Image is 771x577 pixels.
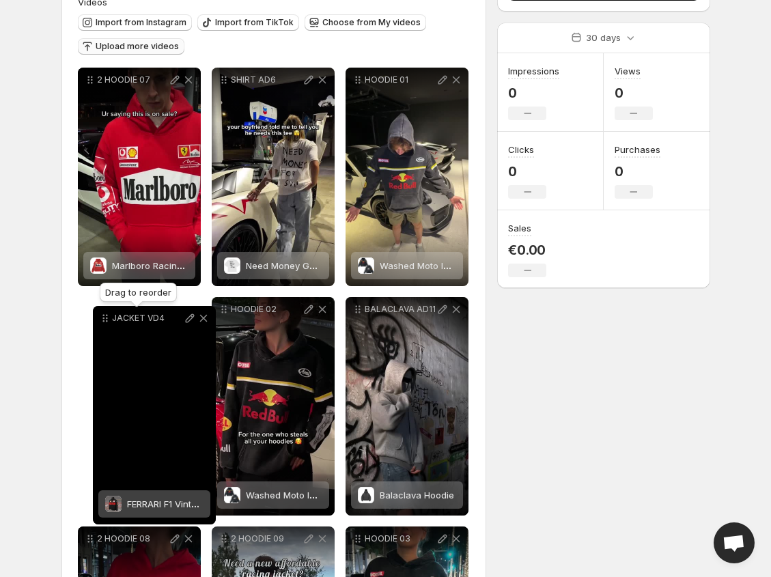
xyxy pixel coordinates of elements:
img: Marlboro Racing Hoodie [90,257,107,274]
p: 2 HOODIE 08 [97,533,168,544]
img: FERRARI F1 Vintage Black Jacket [105,496,122,512]
span: Choose from My videos [322,17,421,28]
p: HOODIE 02 [231,304,302,315]
h3: Views [615,64,641,78]
button: Upload more videos [78,38,184,55]
button: Import from TikTok [197,14,299,31]
div: SHIRT AD6Need Money GT3RS TeeNeed Money GT3RS Tee [212,68,335,286]
span: Washed Moto Inspired Hoodie [380,260,508,271]
p: SHIRT AD6 [231,74,302,85]
p: 0 [508,163,546,180]
p: JACKET VD4 [112,313,183,324]
div: BALACLAVA AD11Balaclava HoodieBalaclava Hoodie [346,297,468,516]
p: 2 HOODIE 07 [97,74,168,85]
span: Marlboro Racing Hoodie [112,260,215,271]
span: Balaclava Hoodie [380,490,454,501]
p: HOODIE 03 [365,533,436,544]
div: JACKET VD4FERRARI F1 Vintage Black JacketFERRARI F1 Vintage Black Jacket [93,306,216,524]
img: Need Money GT3RS Tee [224,257,240,274]
span: Import from TikTok [215,17,294,28]
p: 0 [508,85,559,101]
span: FERRARI F1 Vintage Black Jacket [127,498,265,509]
div: Open chat [714,522,755,563]
span: Washed Moto Inspired Hoodie [246,490,374,501]
p: €0.00 [508,242,546,258]
span: Upload more videos [96,41,179,52]
span: Need Money GT3RS Tee [246,260,351,271]
div: 2 HOODIE 07Marlboro Racing HoodieMarlboro Racing Hoodie [78,68,201,286]
img: Washed Moto Inspired Hoodie [358,257,374,274]
h3: Impressions [508,64,559,78]
div: HOODIE 01Washed Moto Inspired HoodieWashed Moto Inspired Hoodie [346,68,468,286]
p: 0 [615,163,660,180]
p: 0 [615,85,653,101]
button: Choose from My videos [305,14,426,31]
h3: Purchases [615,143,660,156]
p: BALACLAVA AD11 [365,304,436,315]
div: HOODIE 02Washed Moto Inspired HoodieWashed Moto Inspired Hoodie [212,297,335,516]
p: HOODIE 01 [365,74,436,85]
h3: Sales [508,221,531,235]
p: 30 days [586,31,621,44]
h3: Clicks [508,143,534,156]
span: Import from Instagram [96,17,186,28]
p: 2 HOODIE 09 [231,533,302,544]
img: Washed Moto Inspired Hoodie [224,487,240,503]
button: Import from Instagram [78,14,192,31]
